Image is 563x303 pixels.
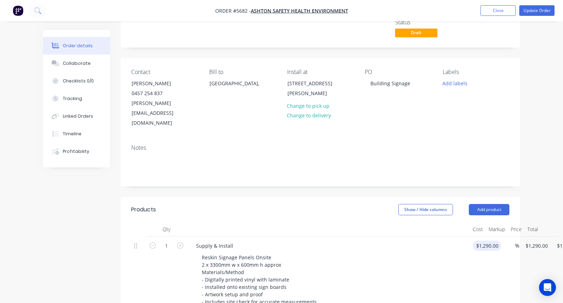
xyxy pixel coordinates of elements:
div: [GEOGRAPHIC_DATA], [204,78,274,101]
img: Factory [13,5,23,16]
button: Change to delivery [283,111,334,120]
div: [STREET_ADDRESS][PERSON_NAME] [281,78,352,101]
div: Building Signage [365,78,416,88]
button: Add labels [439,78,471,88]
div: Bill to [209,69,276,75]
div: [PERSON_NAME] [132,79,190,88]
div: Cost [470,222,486,236]
button: Change to pick up [283,101,333,110]
button: Close [480,5,516,16]
div: Total [525,222,541,236]
div: [GEOGRAPHIC_DATA], [210,79,268,88]
div: Supply & Install [190,241,239,251]
div: Labels [443,69,509,75]
span: Draft [395,29,437,37]
div: Contact [131,69,198,75]
div: Notes [131,144,509,151]
div: Tracking [63,95,82,102]
div: Open Intercom Messenger [539,279,556,296]
div: Collaborate [63,60,91,67]
button: Timeline [43,125,110,143]
div: Order details [63,43,93,49]
span: Order #5682 - [215,7,251,14]
div: Timeline [63,131,81,137]
div: [PERSON_NAME][EMAIL_ADDRESS][DOMAIN_NAME] [132,98,190,128]
a: Ashton Safety Health Environment [251,7,348,14]
div: Profitability [63,148,89,155]
div: Install at [287,69,354,75]
button: Linked Orders [43,107,110,125]
div: 0457 254 837 [132,88,190,98]
div: Linked Orders [63,113,93,119]
button: Tracking [43,90,110,107]
button: Update Order [519,5,555,16]
div: Qty [145,222,188,236]
button: Profitability [43,143,110,160]
button: Collaborate [43,55,110,72]
button: Order details [43,37,110,55]
div: Price [508,222,525,236]
div: Products [131,205,156,214]
div: PO [365,69,431,75]
div: Markup [486,222,508,236]
button: Checklists 0/0 [43,72,110,90]
button: Add product [469,204,509,215]
div: Status [395,19,448,26]
div: Checklists 0/0 [63,78,94,84]
div: [STREET_ADDRESS][PERSON_NAME] [287,79,346,98]
button: Show / Hide columns [398,204,453,215]
span: % [515,242,519,250]
div: [PERSON_NAME]0457 254 837[PERSON_NAME][EMAIL_ADDRESS][DOMAIN_NAME] [126,78,196,128]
